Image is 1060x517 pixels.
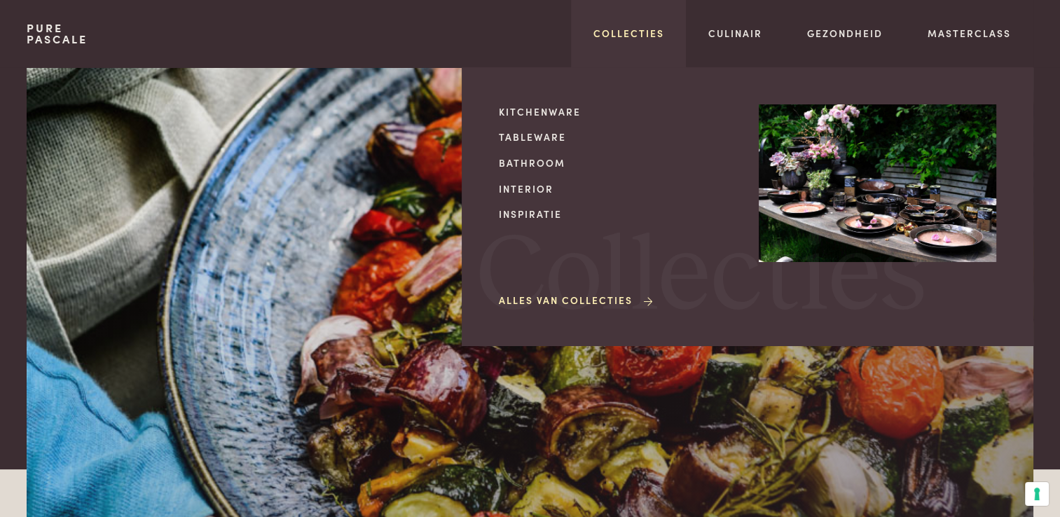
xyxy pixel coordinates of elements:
span: Collecties [476,223,926,331]
a: Culinair [708,26,762,41]
a: Tableware [499,130,736,144]
a: Collecties [593,26,664,41]
a: Gezondheid [807,26,883,41]
a: Kitchenware [499,104,736,119]
img: Collecties [759,104,996,263]
a: Bathroom [499,156,736,170]
a: PurePascale [27,22,88,45]
a: Masterclass [928,26,1011,41]
a: Interior [499,181,736,196]
a: Inspiratie [499,207,736,221]
a: Alles van Collecties [499,293,655,308]
button: Uw voorkeuren voor toestemming voor trackingtechnologieën [1025,482,1049,506]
